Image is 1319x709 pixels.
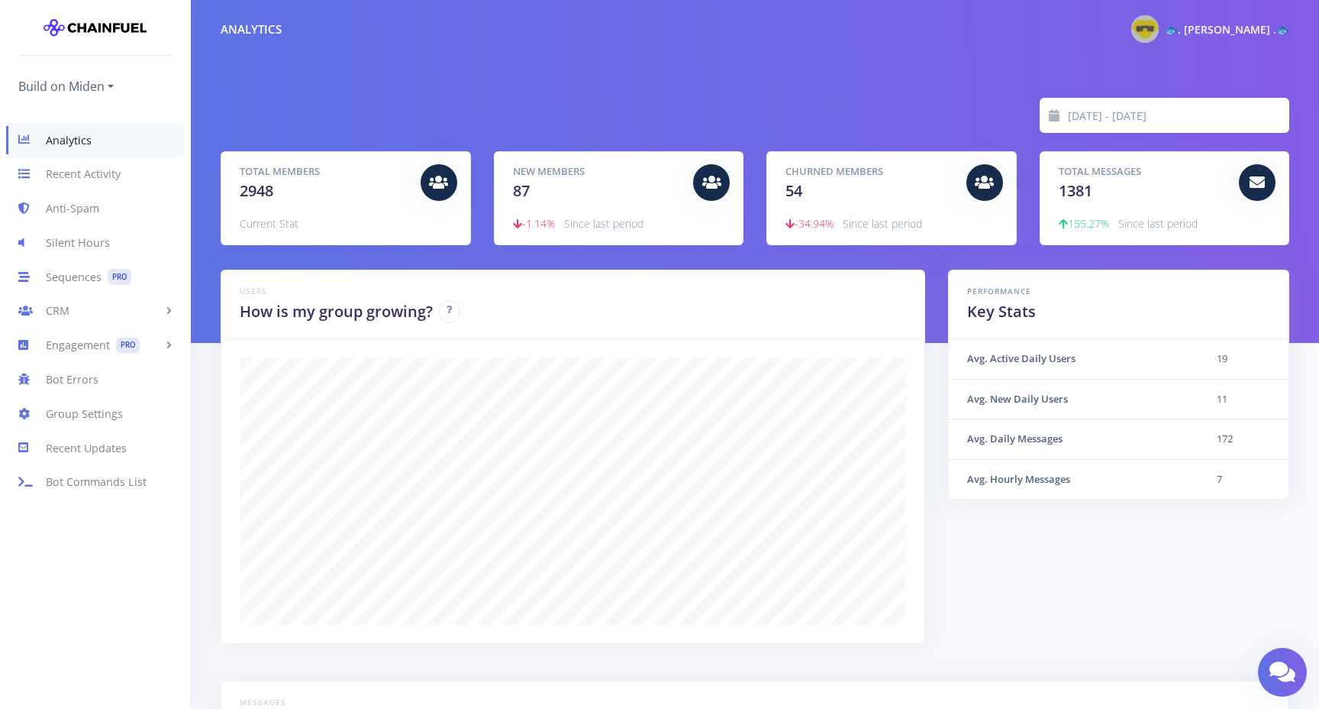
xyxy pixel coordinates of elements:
[1198,339,1288,379] td: 19
[1059,164,1228,180] h5: Total Messages
[6,123,184,157] a: Analytics
[513,216,555,231] span: -1.14%
[513,164,682,180] h5: New Members
[1059,180,1092,201] span: 1381
[949,459,1198,499] th: Avg. Hourly Messages
[240,286,906,297] h6: Users
[1198,419,1288,460] td: 172
[564,216,643,231] span: Since last period
[44,12,147,43] img: chainfuel-logo
[785,180,802,201] span: 54
[116,338,140,354] span: PRO
[967,300,1270,323] h2: Key Stats
[949,379,1198,419] th: Avg. New Daily Users
[240,300,433,323] h2: How is my group growing?
[240,216,298,231] span: Current Stat
[1131,15,1159,43] img: @gaylordwarner Photo
[1118,216,1198,231] span: Since last period
[1059,216,1109,231] span: 155.27%
[949,339,1198,379] th: Avg. Active Daily Users
[785,164,955,180] h5: Churned Members
[785,216,834,231] span: -34.94%
[240,164,409,180] h5: Total Members
[1165,22,1289,37] span: 🐟. [PERSON_NAME] .🐟
[108,269,131,285] span: PRO
[967,286,1270,297] h6: Performance
[1119,12,1289,46] a: @gaylordwarner Photo 🐟. [PERSON_NAME] .🐟
[1198,379,1288,419] td: 11
[240,697,1270,708] h6: Messages
[513,180,530,201] span: 87
[221,21,282,38] div: Analytics
[949,419,1198,460] th: Avg. Daily Messages
[240,180,273,201] span: 2948
[1198,459,1288,499] td: 7
[18,74,114,99] a: Build on Miden
[843,216,922,231] span: Since last period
